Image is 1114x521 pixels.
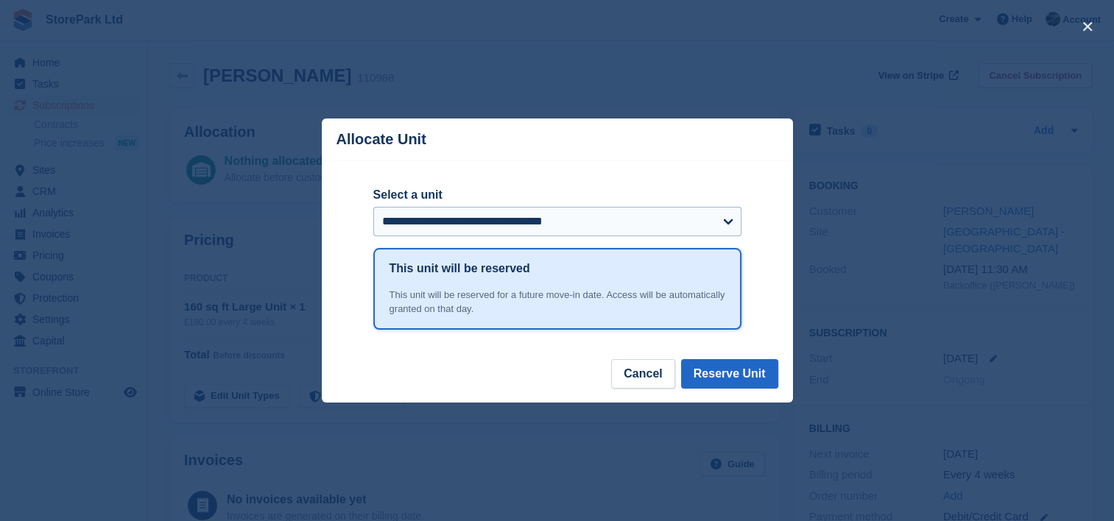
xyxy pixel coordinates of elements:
[389,288,725,316] div: This unit will be reserved for a future move-in date. Access will be automatically granted on tha...
[611,359,674,389] button: Cancel
[389,260,530,277] h1: This unit will be reserved
[336,131,426,148] p: Allocate Unit
[373,186,741,204] label: Select a unit
[681,359,778,389] button: Reserve Unit
[1076,15,1099,38] button: close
